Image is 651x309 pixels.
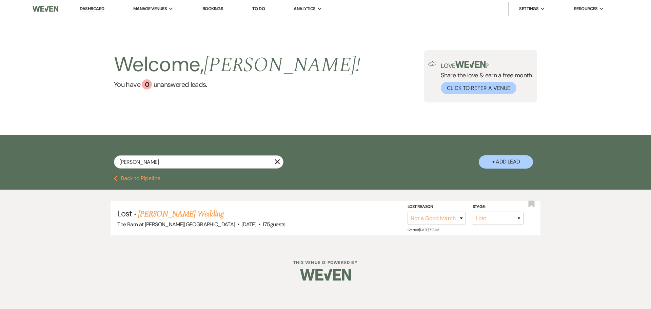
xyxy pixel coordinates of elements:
p: Love ? [441,61,533,69]
button: Back to Pipeline [114,176,160,181]
img: Weven Logo [300,263,351,287]
span: Resources [574,5,597,12]
a: To Do [252,6,265,12]
span: 175 guests [262,221,285,228]
span: [DATE] [241,221,256,228]
button: + Add Lead [479,155,533,169]
a: Bookings [202,6,223,12]
span: The Barn at [PERSON_NAME][GEOGRAPHIC_DATA] [117,221,235,228]
img: weven-logo-green.svg [455,61,486,68]
span: Settings [519,5,538,12]
input: Search by name, event date, email address or phone number [114,155,283,169]
div: 0 [142,79,152,90]
img: Weven Logo [33,2,58,16]
button: Click to Refer a Venue [441,82,516,94]
a: Dashboard [80,6,104,12]
span: Manage Venues [133,5,167,12]
a: [PERSON_NAME] Wedding [138,208,224,220]
img: loud-speaker-illustration.svg [428,61,437,66]
h2: Welcome, [114,50,360,79]
span: Created: [DATE] 7:17 AM [408,228,439,232]
span: Analytics [294,5,315,12]
label: Stage: [473,203,524,210]
div: Share the love & earn a free month. [437,61,533,94]
a: You have 0 unanswered leads. [114,79,360,90]
span: [PERSON_NAME] ! [204,50,360,81]
span: Lost [117,208,132,219]
label: Lost Reason [408,203,466,210]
